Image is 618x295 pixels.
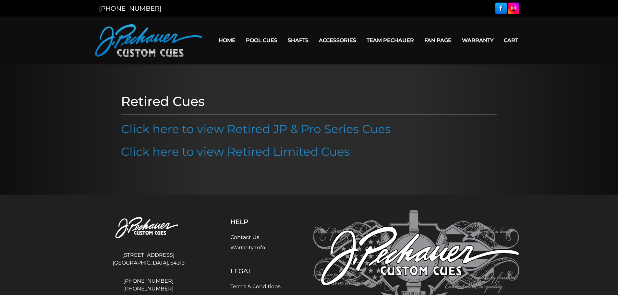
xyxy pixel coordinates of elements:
address: [STREET_ADDRESS] [GEOGRAPHIC_DATA], 54313 [99,249,198,269]
a: Shafts [283,32,314,49]
a: [PHONE_NUMBER] [99,5,161,12]
a: Click here to view Retired JP & Pro Series Cues [121,122,391,136]
img: Pechauer Custom Cues [95,24,202,57]
a: Cart [499,32,523,49]
a: Contact Us [230,234,259,240]
h1: Retired Cues [121,94,497,109]
a: Team Pechauer [361,32,419,49]
a: [PHONE_NUMBER] [99,277,198,285]
a: Accessories [314,32,361,49]
img: Pechauer Custom Cues [99,210,198,246]
a: Warranty [457,32,499,49]
a: Terms & Conditions [230,283,281,289]
a: Fan Page [419,32,457,49]
a: Click here to view Retired Limited Cues [121,144,350,159]
a: Warranty Info [230,244,265,251]
a: [PHONE_NUMBER] [99,285,198,293]
h5: Help [230,218,281,226]
a: Home [213,32,241,49]
h5: Legal [230,267,281,275]
a: Pool Cues [241,32,283,49]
